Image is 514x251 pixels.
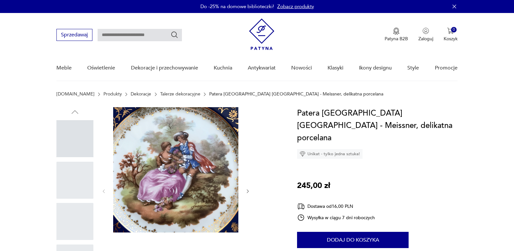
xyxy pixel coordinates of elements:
[359,56,392,81] a: Ikony designu
[209,92,383,97] p: Patera [GEOGRAPHIC_DATA] [GEOGRAPHIC_DATA] - Meissner, delikatna porcelana
[131,56,198,81] a: Dekoracje i przechowywanie
[56,33,92,38] a: Sprzedawaj
[328,56,343,81] a: Klasyki
[297,180,330,192] p: 245,00 zł
[423,28,429,34] img: Ikonka użytkownika
[385,36,408,42] p: Patyna B2B
[407,56,419,81] a: Style
[393,28,400,35] img: Ikona medalu
[297,232,409,248] button: Dodaj do koszyka
[385,28,408,42] button: Patyna B2B
[447,28,454,34] img: Ikona koszyka
[160,92,200,97] a: Talerze dekoracyjne
[171,31,178,39] button: Szukaj
[444,28,458,42] button: 0Koszyk
[385,28,408,42] a: Ikona medaluPatyna B2B
[56,92,94,97] a: [DOMAIN_NAME]
[248,56,276,81] a: Antykwariat
[297,214,375,221] div: Wysyłka w ciągu 7 dni roboczych
[291,56,312,81] a: Nowości
[418,28,433,42] button: Zaloguj
[87,56,115,81] a: Oświetlenie
[297,202,305,210] img: Ikona dostawy
[249,19,274,50] img: Patyna - sklep z meblami i dekoracjami vintage
[297,149,363,159] div: Unikat - tylko jedna sztuka!
[56,29,92,41] button: Sprzedawaj
[418,36,433,42] p: Zaloguj
[300,151,305,157] img: Ikona diamentu
[435,56,458,81] a: Promocje
[297,107,458,144] h1: Patera [GEOGRAPHIC_DATA] [GEOGRAPHIC_DATA] - Meissner, delikatna porcelana
[444,36,458,42] p: Koszyk
[103,92,122,97] a: Produkty
[297,202,375,210] div: Dostawa od 16,00 PLN
[113,107,238,232] img: Zdjęcie produktu Patera Limoges France - Meissner, delikatna porcelana
[214,56,232,81] a: Kuchnia
[56,56,72,81] a: Meble
[131,92,151,97] a: Dekoracje
[277,3,314,10] a: Zobacz produkty
[200,3,274,10] p: Do -25% na domowe biblioteczki!
[451,27,457,32] div: 0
